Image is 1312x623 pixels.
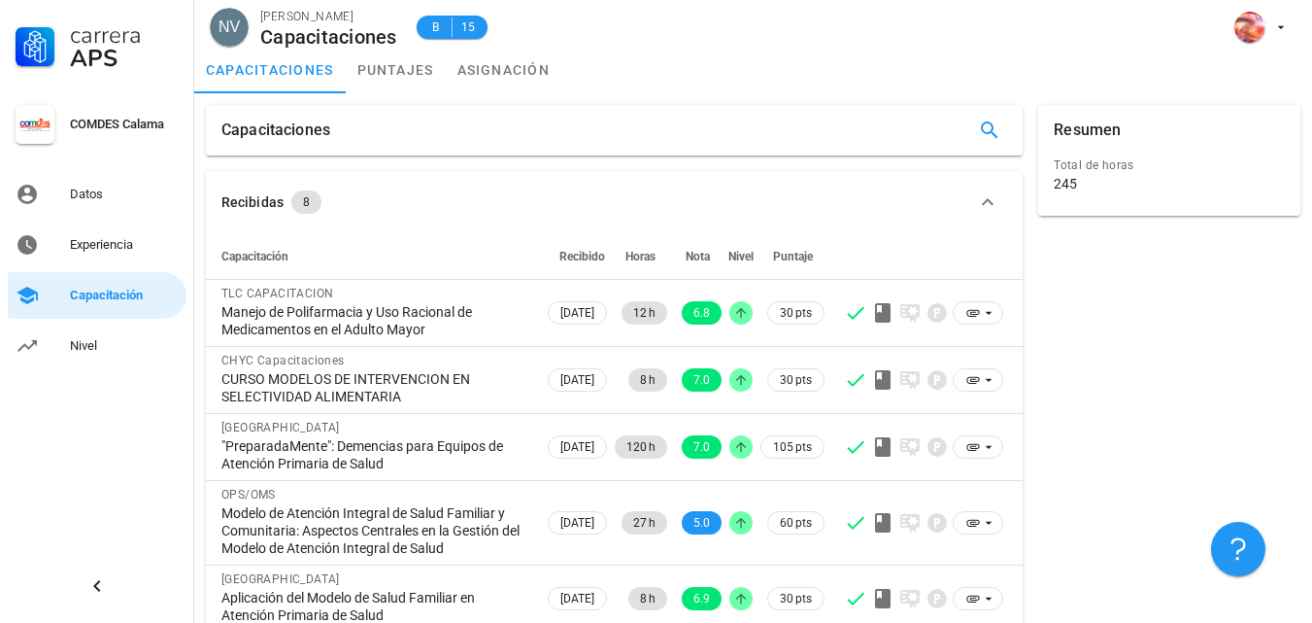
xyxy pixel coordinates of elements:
[346,47,446,93] a: puntajes
[446,47,562,93] a: asignación
[780,370,812,390] span: 30 pts
[70,47,179,70] div: APS
[725,233,757,280] th: Nivel
[633,511,656,535] span: 27 h
[194,47,346,93] a: capacitaciones
[780,513,812,533] span: 60 pts
[221,370,528,405] div: CURSO MODELOS DE INTERVENCION EN SELECTIVIDAD ALIMENTARIA
[560,369,594,391] span: [DATE]
[70,117,179,132] div: COMDES Calama
[773,250,813,263] span: Puntaje
[1054,105,1121,156] div: Resumen
[219,8,240,47] span: NV
[560,588,594,609] span: [DATE]
[70,237,179,253] div: Experiencia
[8,323,186,369] a: Nivel
[693,511,710,535] span: 5.0
[1054,156,1285,175] div: Total de horas
[1054,175,1077,192] div: 245
[544,233,611,280] th: Recibido
[633,301,656,325] span: 12 h
[70,288,179,303] div: Capacitación
[693,587,710,610] span: 6.9
[221,191,284,213] div: Recibidas
[70,23,179,47] div: Carrera
[221,105,330,156] div: Capacitaciones
[780,303,812,323] span: 30 pts
[221,572,340,586] span: [GEOGRAPHIC_DATA]
[780,589,812,608] span: 30 pts
[8,171,186,218] a: Datos
[559,250,605,263] span: Recibido
[626,435,656,459] span: 120 h
[693,435,710,459] span: 7.0
[611,233,671,280] th: Horas
[773,437,812,457] span: 105 pts
[640,368,656,392] span: 8 h
[260,7,397,26] div: [PERSON_NAME]
[560,302,594,324] span: [DATE]
[221,437,528,472] div: "PreparadaMente": Demencias para Equipos de Atención Primaria de Salud
[221,250,288,263] span: Capacitación
[70,338,179,354] div: Nivel
[1234,12,1265,43] div: avatar
[728,250,754,263] span: Nivel
[671,233,725,280] th: Nota
[8,222,186,268] a: Experiencia
[221,303,528,338] div: Manejo de Polifarmacia y Uso Racional de Medicamentos en el Adulto Mayor
[693,368,710,392] span: 7.0
[560,512,594,534] span: [DATE]
[210,8,249,47] div: avatar
[221,504,528,557] div: Modelo de Atención Integral de Salud Familiar y Comunitaria: Aspectos Centrales en la Gestión del...
[460,17,476,37] span: 15
[757,233,828,280] th: Puntaje
[693,301,710,325] span: 6.8
[70,187,179,202] div: Datos
[625,250,656,263] span: Horas
[686,250,710,263] span: Nota
[221,421,340,434] span: [GEOGRAPHIC_DATA]
[260,26,397,48] div: Capacitaciones
[428,17,444,37] span: B
[560,436,594,458] span: [DATE]
[221,488,276,502] span: OPS/OMS
[303,190,310,214] span: 8
[206,171,1023,233] button: Recibidas 8
[221,287,333,300] span: TLC CAPACITACION
[221,354,345,367] span: CHYC Capacitaciones
[8,272,186,319] a: Capacitación
[640,587,656,610] span: 8 h
[206,233,544,280] th: Capacitación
